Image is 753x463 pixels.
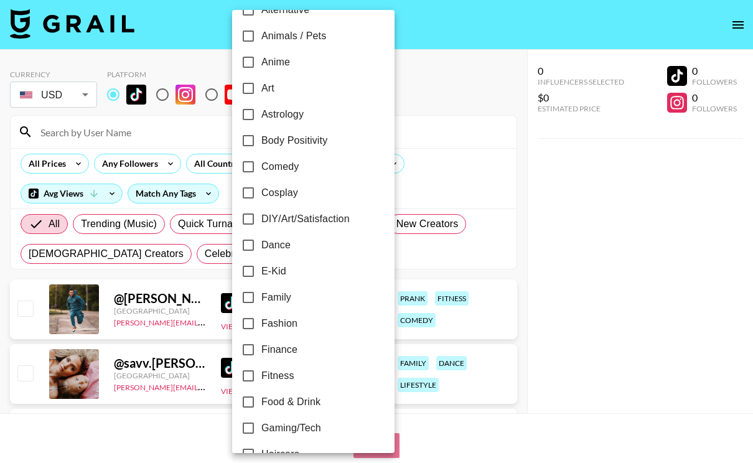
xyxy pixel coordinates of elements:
span: Dance [261,238,291,253]
span: Animals / Pets [261,29,326,44]
span: Fitness [261,368,294,383]
span: Cosplay [261,185,298,200]
span: Art [261,81,274,96]
span: E-Kid [261,264,286,279]
span: Body Positivity [261,133,327,148]
span: Haircare [261,447,300,462]
span: Fashion [261,316,297,331]
span: Anime [261,55,290,70]
span: Family [261,290,291,305]
span: Finance [261,342,297,357]
span: Food & Drink [261,395,320,409]
span: Comedy [261,159,299,174]
span: Astrology [261,107,304,122]
span: Alternative [261,2,309,17]
span: DIY/Art/Satisfaction [261,212,350,227]
span: Gaming/Tech [261,421,321,436]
